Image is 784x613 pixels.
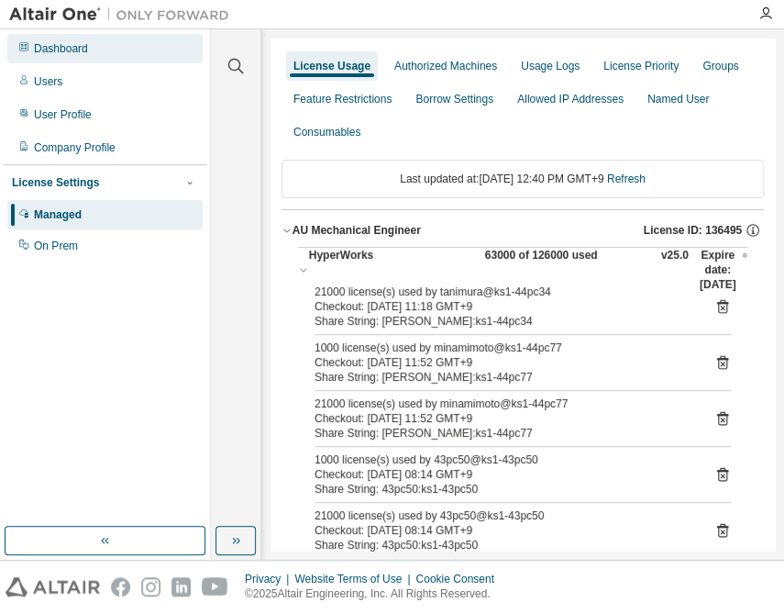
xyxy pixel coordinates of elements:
div: Named User [647,92,709,106]
div: Expire date: [DATE] [700,248,747,292]
div: Checkout: [DATE] 11:52 GMT+9 [315,411,687,426]
div: Usage Logs [521,59,580,73]
div: HyperWorks [309,248,474,292]
div: Users [34,74,62,89]
img: linkedin.svg [171,577,191,596]
div: Privacy [245,572,294,586]
div: License Settings [12,175,99,190]
button: AU Mechanical EngineerLicense ID: 136495 [282,210,764,251]
img: Altair One [9,6,238,24]
div: User Profile [34,107,92,122]
div: Checkout: [DATE] 08:14 GMT+9 [315,467,687,482]
div: Checkout: [DATE] 08:14 GMT+9 [315,523,687,538]
div: Authorized Machines [394,59,497,73]
div: 21000 license(s) used by tanimura@ks1-44pc34 [315,284,687,299]
div: 63000 of 126000 used [485,248,650,292]
img: facebook.svg [111,577,130,596]
div: 21000 license(s) used by 43pc50@ks1-43pc50 [315,508,687,523]
button: HyperWorks63000 of 126000 usedv25.0Expire date:[DATE] [298,248,747,292]
div: Checkout: [DATE] 11:18 GMT+9 [315,299,687,314]
div: Share String: 43pc50:ks1-43pc50 [315,538,687,552]
div: Consumables [293,125,360,139]
div: 1000 license(s) used by 43pc50@ks1-43pc50 [315,452,687,467]
img: altair_logo.svg [6,577,100,596]
div: License Usage [293,59,370,73]
div: Managed [34,207,82,222]
div: Share String: [PERSON_NAME]:ks1-44pc77 [315,426,687,440]
p: © 2025 Altair Engineering, Inc. All Rights Reserved. [245,586,505,602]
div: On Prem [34,239,78,253]
div: v25.0 [661,248,689,292]
div: Borrow Settings [415,92,493,106]
div: Share String: [PERSON_NAME]:ks1-44pc34 [315,314,687,329]
div: 21000 license(s) used by minamimoto@ks1-44pc77 [315,396,687,411]
div: Checkout: [DATE] 11:52 GMT+9 [315,355,687,370]
div: Company Profile [34,140,116,155]
div: Groups [702,59,738,73]
span: License ID: 136495 [644,223,742,238]
img: instagram.svg [141,577,160,596]
a: Refresh [607,173,646,185]
div: Dashboard [34,41,88,56]
div: AU Mechanical Engineer [293,223,421,238]
div: License Priority [603,59,679,73]
div: Last updated at: [DATE] 12:40 PM GMT+9 [282,160,764,198]
div: Share String: [PERSON_NAME]:ks1-44pc77 [315,370,687,385]
img: youtube.svg [202,577,228,596]
div: Cookie Consent [415,572,504,586]
div: Website Terms of Use [294,572,415,586]
div: 1000 license(s) used by minamimoto@ks1-44pc77 [315,340,687,355]
div: Allowed IP Addresses [517,92,624,106]
div: Share String: 43pc50:ks1-43pc50 [315,482,687,496]
div: Feature Restrictions [293,92,392,106]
